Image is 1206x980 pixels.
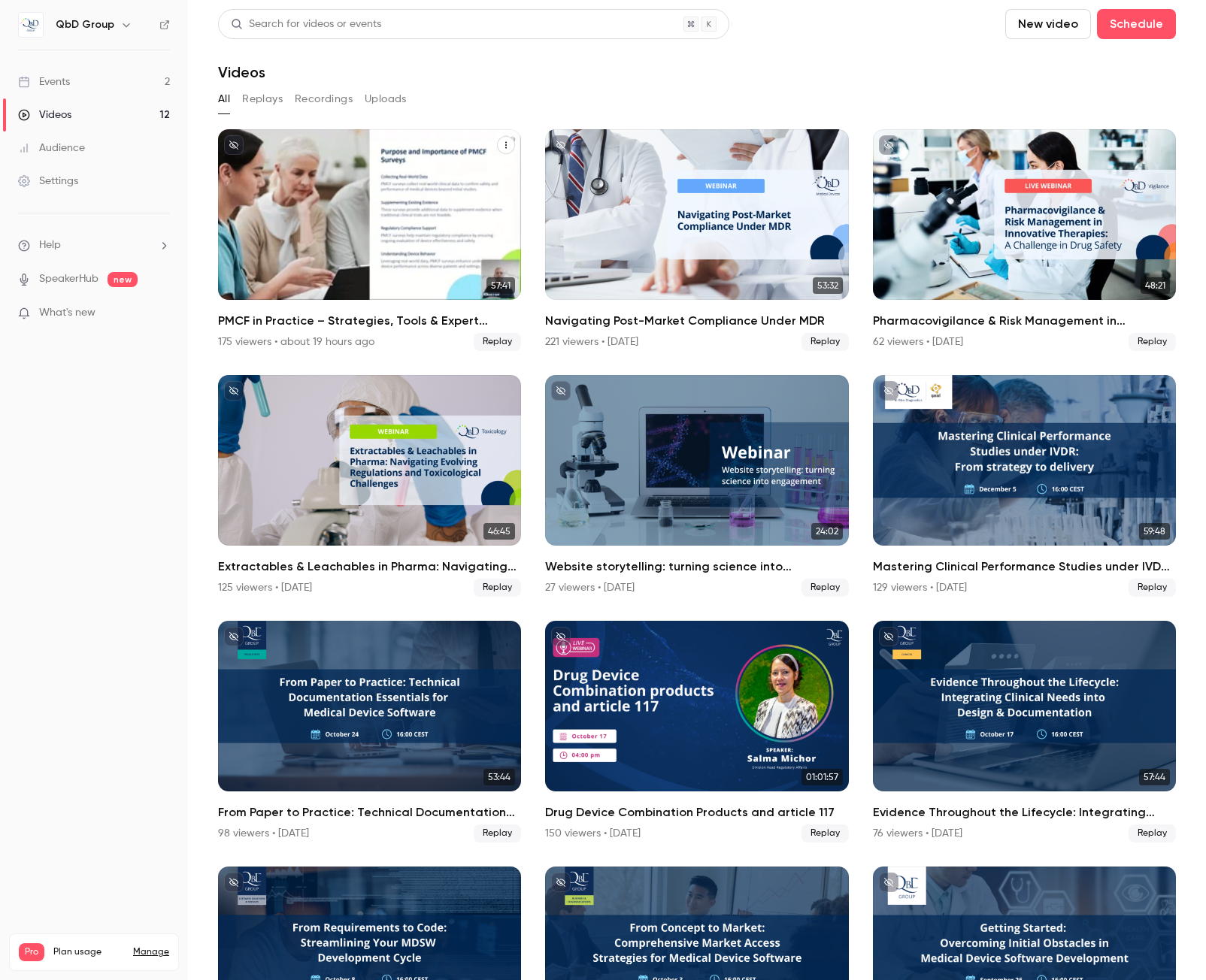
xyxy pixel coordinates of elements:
[218,9,1176,971] section: Videos
[801,769,843,785] span: 01:01:57
[545,826,641,841] div: 150 viewers • [DATE]
[218,580,312,595] div: 125 viewers • [DATE]
[18,74,70,89] div: Events
[545,580,635,595] div: 27 viewers • [DATE]
[873,826,962,841] div: 76 viewers • [DATE]
[879,135,898,155] button: unpublished
[218,63,265,81] h1: Videos
[218,334,374,349] div: 175 viewers • about 19 hours ago
[801,824,849,842] span: Replay
[873,129,1176,351] li: Pharmacovigilance & Risk Management in Innovative Therapies: A Challenge in Drug Safety
[873,375,1176,597] a: 59:48Mastering Clinical Performance Studies under IVDR: from strategy to delivery.129 viewers • [...
[801,579,849,597] span: Replay
[1129,824,1176,842] span: Replay
[551,873,571,892] button: unpublished
[1097,9,1176,39] button: Schedule
[18,141,85,156] div: Audience
[133,946,169,958] a: Manage
[18,237,170,253] li: help-dropdown-opener
[295,87,353,111] button: Recordings
[545,621,848,842] a: 01:01:57Drug Device Combination Products and article 117150 viewers • [DATE]Replay
[218,129,521,351] li: PMCF in Practice – Strategies, Tools & Expert Insights
[218,621,521,842] li: From Paper to Practice: Technical Documentation Essentials for Medical Device Software
[474,824,521,842] span: Replay
[813,277,843,294] span: 53:32
[53,946,124,958] span: Plan usage
[545,375,848,597] a: 24:02Website storytelling: turning science into engagement27 viewers • [DATE]Replay
[218,558,521,576] h2: Extractables & Leachables in Pharma: Navigating Evolving Regulations and Toxicological Challenges
[873,558,1176,576] h2: Mastering Clinical Performance Studies under IVDR: from strategy to delivery.
[19,13,43,37] img: QbD Group
[474,333,521,351] span: Replay
[1129,579,1176,597] span: Replay
[545,312,848,330] h2: Navigating Post-Market Compliance Under MDR
[545,334,638,349] div: 221 viewers • [DATE]
[218,803,521,821] h2: From Paper to Practice: Technical Documentation Essentials for Medical Device Software
[873,621,1176,842] a: 57:44Evidence Throughout the Lifecycle: Integrating Clinical Needs into Design & Documentation76 ...
[224,381,244,401] button: unpublished
[218,312,521,330] h2: PMCF in Practice – Strategies, Tools & Expert Insights
[224,135,244,155] button: unpublished
[365,87,407,111] button: Uploads
[224,873,244,892] button: unpublished
[1141,277,1170,294] span: 48:21
[486,277,515,294] span: 57:41
[224,627,244,646] button: unpublished
[474,579,521,597] span: Replay
[551,135,571,155] button: unpublished
[1005,9,1091,39] button: New video
[218,826,309,841] div: 98 viewers • [DATE]
[19,943,44,961] span: Pro
[551,627,571,646] button: unpublished
[811,523,843,540] span: 24:02
[1139,769,1170,785] span: 57:44
[218,375,521,597] a: 46:45Extractables & Leachables in Pharma: Navigating Evolving Regulations and Toxicological Chall...
[879,381,898,401] button: unpublished
[545,129,848,351] a: 53:32Navigating Post-Market Compliance Under MDR221 viewers • [DATE]Replay
[56,17,114,32] h6: QbD Group
[152,307,170,320] iframe: Noticeable Trigger
[545,129,848,351] li: Navigating Post-Market Compliance Under MDR
[18,174,78,189] div: Settings
[18,107,71,122] div: Videos
[218,375,521,597] li: Extractables & Leachables in Pharma: Navigating Evolving Regulations and Toxicological Challenges
[873,580,967,595] div: 129 viewers • [DATE]
[873,375,1176,597] li: Mastering Clinical Performance Studies under IVDR: from strategy to delivery.
[873,334,963,349] div: 62 viewers • [DATE]
[1139,523,1170,540] span: 59:48
[218,87,230,111] button: All
[879,627,898,646] button: unpublished
[545,558,848,576] h2: Website storytelling: turning science into engagement
[873,129,1176,351] a: 48:21Pharmacovigilance & Risk Management in Innovative Therapies: A Challenge in Drug Safety62 vi...
[39,237,61,253] span: Help
[545,621,848,842] li: Drug Device Combination Products and article 117
[231,17,381,32] div: Search for videos or events
[483,523,515,540] span: 46:45
[879,873,898,892] button: unpublished
[545,375,848,597] li: Website storytelling: turning science into engagement
[545,803,848,821] h2: Drug Device Combination Products and article 117
[873,803,1176,821] h2: Evidence Throughout the Lifecycle: Integrating Clinical Needs into Design & Documentation
[108,272,138,287] span: new
[39,305,95,321] span: What's new
[218,621,521,842] a: 53:44From Paper to Practice: Technical Documentation Essentials for Medical Device Software98 vie...
[218,129,521,351] a: 57:41PMCF in Practice – Strategies, Tools & Expert Insights175 viewers • about 19 hours agoReplay
[242,87,283,111] button: Replays
[873,312,1176,330] h2: Pharmacovigilance & Risk Management in Innovative Therapies: A Challenge in Drug Safety
[801,333,849,351] span: Replay
[39,271,98,287] a: SpeakerHub
[551,381,571,401] button: unpublished
[873,621,1176,842] li: Evidence Throughout the Lifecycle: Integrating Clinical Needs into Design & Documentation
[1129,333,1176,351] span: Replay
[483,769,515,785] span: 53:44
